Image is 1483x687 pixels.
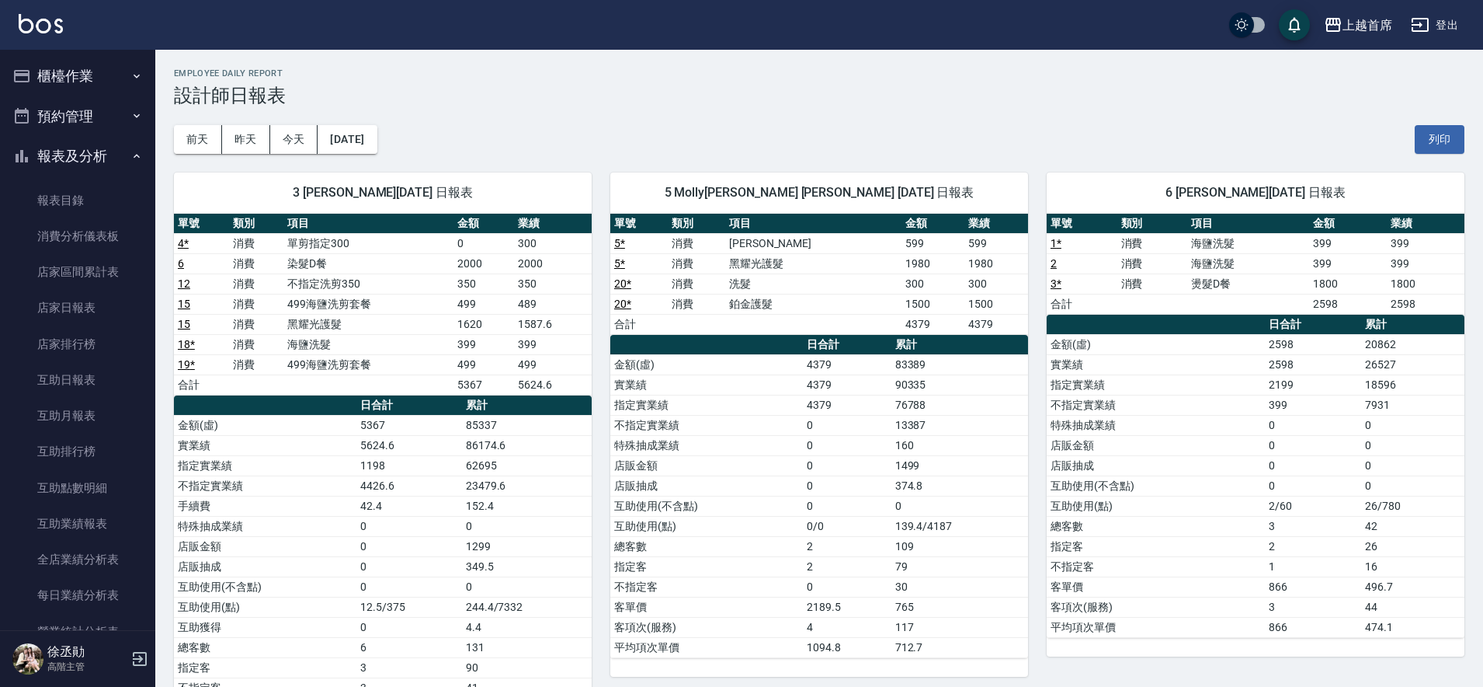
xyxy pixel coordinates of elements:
[462,496,592,516] td: 152.4
[356,617,461,637] td: 0
[47,644,127,660] h5: 徐丞勛
[1361,516,1464,536] td: 42
[964,314,1028,334] td: 4379
[1318,9,1398,41] button: 上越首席
[1265,496,1361,516] td: 2/60
[1047,415,1265,435] td: 特殊抽成業績
[1265,536,1361,556] td: 2
[514,274,592,294] td: 350
[514,294,592,314] td: 489
[891,597,1028,617] td: 765
[1047,455,1265,476] td: 店販抽成
[891,435,1028,455] td: 160
[453,274,514,294] td: 350
[1051,257,1057,270] a: 2
[891,637,1028,657] td: 712.7
[174,597,356,617] td: 互助使用(點)
[462,617,592,637] td: 4.4
[356,536,461,556] td: 0
[1047,375,1265,395] td: 指定實業績
[453,334,514,354] td: 399
[462,396,592,416] th: 累計
[610,556,803,577] td: 指定客
[610,455,803,476] td: 店販金額
[891,375,1028,395] td: 90335
[610,496,803,516] td: 互助使用(不含點)
[1361,334,1464,354] td: 20862
[1265,516,1361,536] td: 3
[891,556,1028,577] td: 79
[514,253,592,274] td: 2000
[6,470,149,506] a: 互助點數明細
[283,314,453,334] td: 黑耀光護髮
[174,617,356,637] td: 互助獲得
[514,314,592,334] td: 1587.6
[803,455,891,476] td: 0
[1047,597,1265,617] td: 客項次(服務)
[462,415,592,435] td: 85337
[1047,577,1265,597] td: 客單價
[891,617,1028,637] td: 117
[891,516,1028,536] td: 139.4/4187
[283,354,453,375] td: 499海鹽洗剪套餐
[803,536,891,556] td: 2
[1047,315,1464,638] table: a dense table
[1387,274,1464,294] td: 1800
[462,597,592,617] td: 244.4/7332
[725,253,901,274] td: 黑耀光護髮
[356,657,461,678] td: 3
[1265,476,1361,496] td: 0
[174,85,1464,106] h3: 設計師日報表
[1309,233,1387,253] td: 399
[356,516,461,536] td: 0
[270,125,318,154] button: 今天
[1047,435,1265,455] td: 店販金額
[1342,16,1392,35] div: 上越首席
[803,617,891,637] td: 4
[964,253,1028,274] td: 1980
[1047,476,1265,496] td: 互助使用(不含點)
[1265,597,1361,617] td: 3
[1405,11,1464,40] button: 登出
[462,435,592,455] td: 86174.6
[610,335,1028,658] table: a dense table
[174,637,356,657] td: 總客數
[1361,536,1464,556] td: 26
[174,556,356,577] td: 店販抽成
[891,476,1028,496] td: 374.8
[178,318,190,330] a: 15
[229,214,284,234] th: 類別
[229,314,284,334] td: 消費
[1265,577,1361,597] td: 866
[901,294,965,314] td: 1500
[1117,214,1188,234] th: 類別
[610,354,803,375] td: 金額(虛)
[356,455,461,476] td: 1198
[1187,274,1309,294] td: 燙髮D餐
[174,435,356,455] td: 實業績
[462,536,592,556] td: 1299
[229,274,284,294] td: 消費
[356,637,461,657] td: 6
[803,516,891,536] td: 0/0
[891,455,1028,476] td: 1499
[1047,536,1265,556] td: 指定客
[668,253,725,274] td: 消費
[6,542,149,577] a: 全店業績分析表
[610,637,803,657] td: 平均項次單價
[514,375,592,395] td: 5624.6
[6,577,149,613] a: 每日業績分析表
[1309,214,1387,234] th: 金額
[6,506,149,542] a: 互助業績報表
[803,375,891,395] td: 4379
[1117,253,1188,274] td: 消費
[610,435,803,455] td: 特殊抽成業績
[1309,253,1387,274] td: 399
[283,274,453,294] td: 不指定洗剪350
[6,254,149,290] a: 店家區間累計表
[6,56,149,96] button: 櫃檯作業
[1047,617,1265,637] td: 平均項次單價
[1361,315,1464,335] th: 累計
[803,556,891,577] td: 2
[1117,233,1188,253] td: 消費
